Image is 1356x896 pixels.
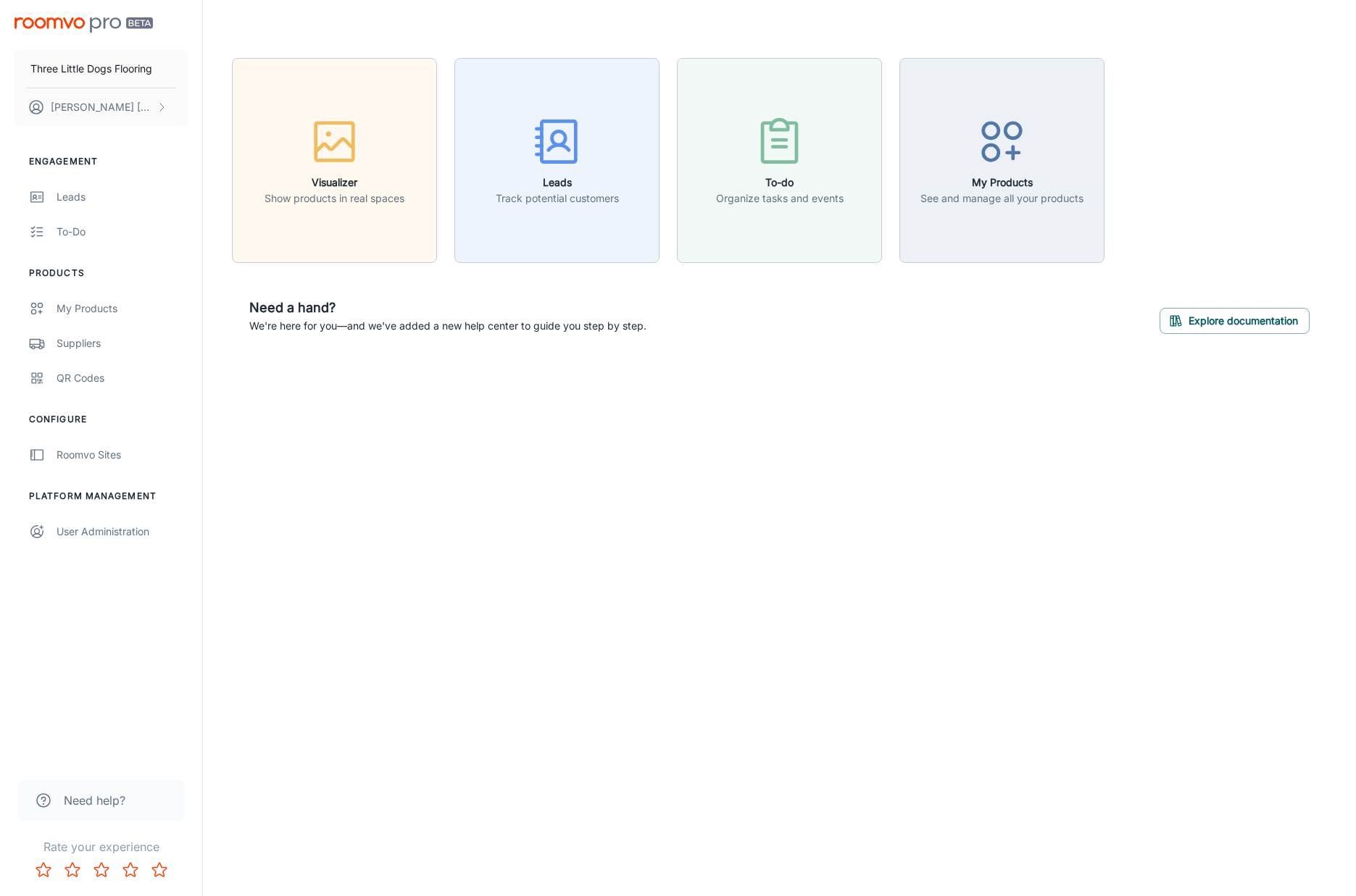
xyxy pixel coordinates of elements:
[899,58,1105,263] button: My ProductsSee and manage all your products
[14,17,153,33] img: Roomvo PRO Beta
[454,152,660,167] a: LeadsTrack potential customers
[57,189,188,205] div: Leads
[454,58,660,263] button: LeadsTrack potential customers
[57,335,188,351] div: Suppliers
[899,152,1105,167] a: My ProductsSee and manage all your products
[30,61,152,77] p: Three Little Dogs Flooring
[716,190,844,206] p: Organize tasks and events
[57,224,188,240] div: To-do
[249,298,646,318] h6: Need a hand?
[920,175,1083,190] h6: My Products
[51,99,153,115] p: [PERSON_NAME] [PERSON_NAME]
[265,175,404,190] h6: Visualizer
[1160,312,1310,327] a: Explore documentation
[920,190,1083,206] p: See and manage all your products
[14,50,188,88] button: Three Little Dogs Flooring
[232,58,437,263] button: VisualizerShow products in real spaces
[265,190,404,206] p: Show products in real spaces
[57,301,188,317] div: My Products
[496,175,619,190] h6: Leads
[249,318,646,334] p: We're here for you—and we've added a new help center to guide you step by step.
[716,175,844,190] h6: To-do
[677,152,882,167] a: To-doOrganize tasks and events
[496,190,619,206] p: Track potential customers
[677,58,882,263] button: To-doOrganize tasks and events
[14,88,188,126] button: [PERSON_NAME] [PERSON_NAME]
[57,370,188,386] div: QR Codes
[1160,308,1310,334] button: Explore documentation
